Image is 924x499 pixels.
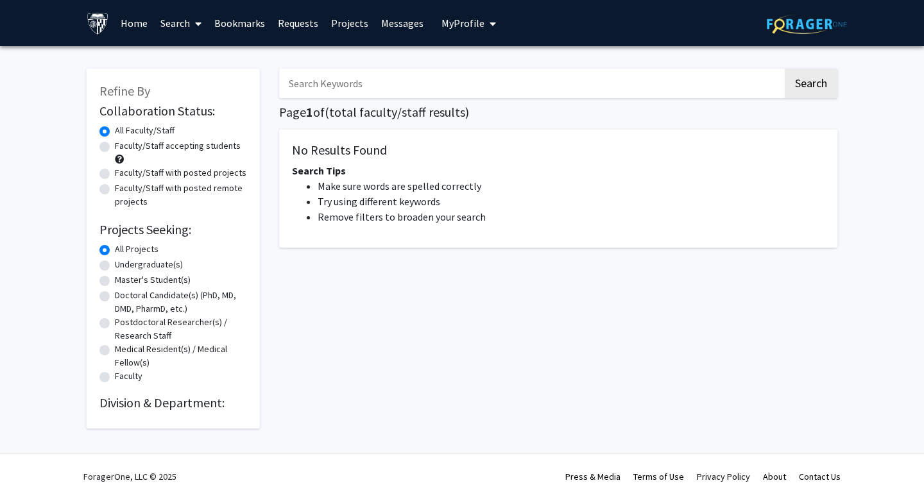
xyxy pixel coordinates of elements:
[87,12,109,35] img: Johns Hopkins University Logo
[115,166,246,180] label: Faculty/Staff with posted projects
[115,139,241,153] label: Faculty/Staff accepting students
[115,242,158,256] label: All Projects
[318,209,825,224] li: Remove filters to broaden your search
[318,194,825,209] li: Try using different keywords
[114,1,154,46] a: Home
[271,1,325,46] a: Requests
[318,178,825,194] li: Make sure words are spelled correctly
[767,14,847,34] img: ForagerOne Logo
[208,1,271,46] a: Bookmarks
[115,289,247,316] label: Doctoral Candidate(s) (PhD, MD, DMD, PharmD, etc.)
[799,471,841,482] a: Contact Us
[115,124,175,137] label: All Faculty/Staff
[279,105,837,120] h1: Page of ( total faculty/staff results)
[279,69,783,98] input: Search Keywords
[375,1,430,46] a: Messages
[99,395,247,410] h2: Division & Department:
[763,471,786,482] a: About
[99,103,247,119] h2: Collaboration Status:
[115,343,247,369] label: Medical Resident(s) / Medical Fellow(s)
[325,1,375,46] a: Projects
[633,471,684,482] a: Terms of Use
[115,258,183,271] label: Undergraduate(s)
[441,17,484,30] span: My Profile
[99,222,247,237] h2: Projects Seeking:
[279,260,837,290] nav: Page navigation
[697,471,750,482] a: Privacy Policy
[154,1,208,46] a: Search
[292,142,825,158] h5: No Results Found
[115,316,247,343] label: Postdoctoral Researcher(s) / Research Staff
[83,454,176,499] div: ForagerOne, LLC © 2025
[785,69,837,98] button: Search
[115,182,247,208] label: Faculty/Staff with posted remote projects
[115,273,191,287] label: Master's Student(s)
[292,164,346,177] span: Search Tips
[99,83,150,99] span: Refine By
[115,369,142,383] label: Faculty
[565,471,620,482] a: Press & Media
[306,104,313,120] span: 1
